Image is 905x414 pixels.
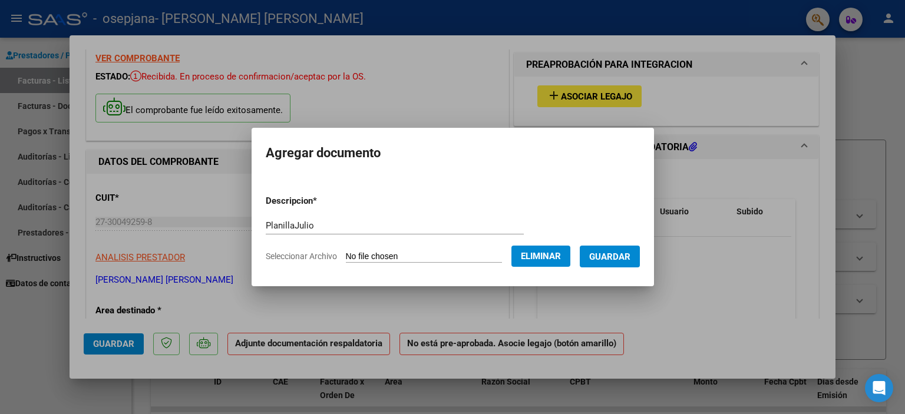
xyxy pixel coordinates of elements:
div: Open Intercom Messenger [865,374,893,402]
span: Seleccionar Archivo [266,251,337,261]
p: Descripcion [266,194,378,208]
span: Eliminar [521,251,561,261]
button: Eliminar [511,246,570,267]
span: Guardar [589,251,630,262]
h2: Agregar documento [266,142,640,164]
button: Guardar [580,246,640,267]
